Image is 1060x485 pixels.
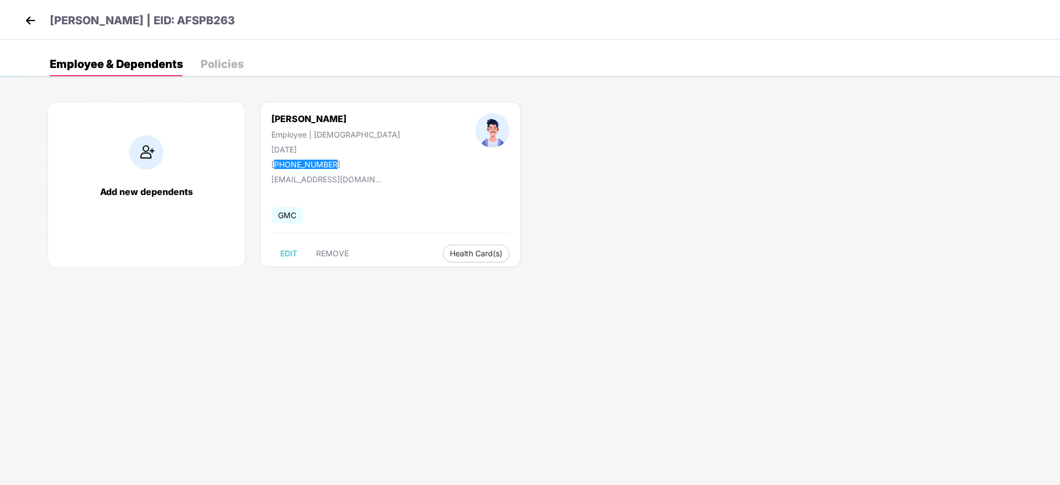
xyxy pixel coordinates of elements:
[271,160,400,169] div: [PHONE_NUMBER]
[22,12,39,29] img: back
[201,59,244,70] div: Policies
[450,251,502,256] span: Health Card(s)
[307,245,358,262] button: REMOVE
[50,12,235,29] p: [PERSON_NAME] | EID: AFSPB263
[129,135,164,170] img: addIcon
[50,59,183,70] div: Employee & Dependents
[316,249,349,258] span: REMOVE
[271,130,400,139] div: Employee | [DEMOGRAPHIC_DATA]
[271,207,303,223] span: GMC
[271,145,400,154] div: [DATE]
[271,245,306,262] button: EDIT
[271,113,400,124] div: [PERSON_NAME]
[271,175,382,184] div: [EMAIL_ADDRESS][DOMAIN_NAME]
[443,245,510,262] button: Health Card(s)
[59,186,234,197] div: Add new dependents
[280,249,297,258] span: EDIT
[475,113,510,147] img: profileImage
